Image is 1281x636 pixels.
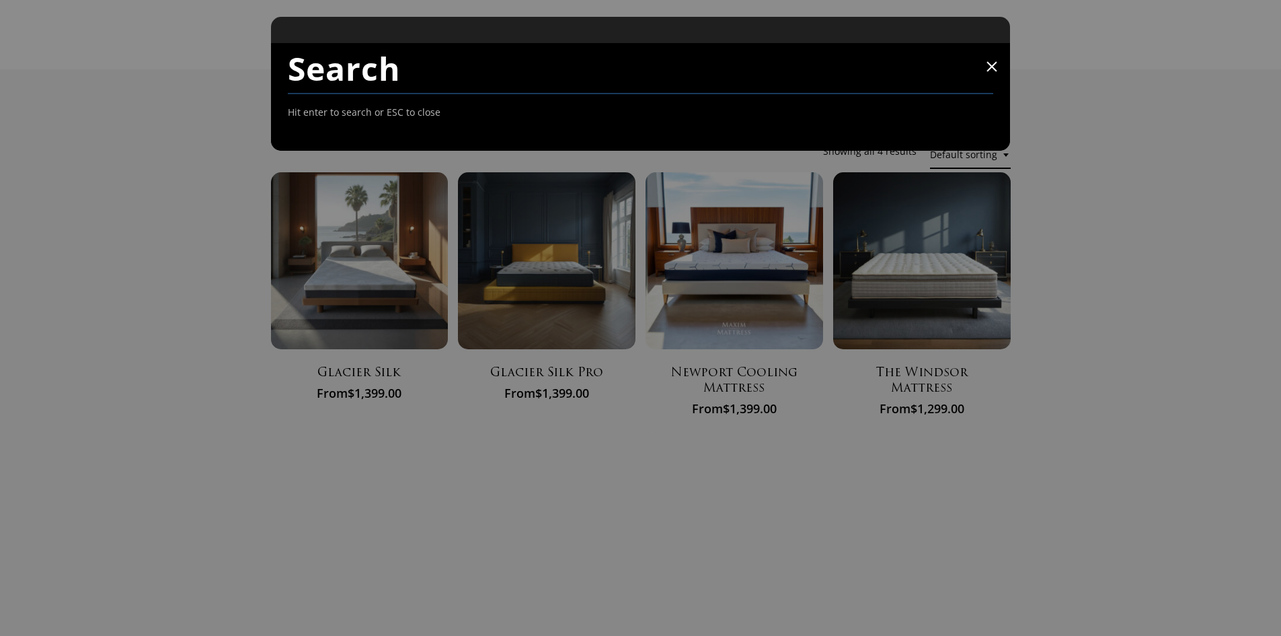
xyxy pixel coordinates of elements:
[910,400,964,417] bdi: 1,299.00
[535,385,589,401] bdi: 1,399.00
[930,141,1011,169] span: Default sorting
[271,172,449,350] img: Glacier Silk
[475,366,619,383] a: Glacier Silk Pro
[662,398,806,416] span: From
[823,138,917,165] p: Showing all 4 results
[646,172,823,350] img: Newport Cooling Mattress
[348,385,354,401] span: $
[348,385,401,401] bdi: 1,399.00
[930,138,1011,172] span: Default sorting
[475,383,619,400] span: From
[288,366,432,383] a: Glacier Silk
[850,366,994,398] a: The Windsor Mattress
[535,385,542,401] span: $
[288,383,432,400] span: From
[662,366,806,398] a: Newport Cooling Mattress
[850,398,994,416] span: From
[723,400,777,417] bdi: 1,399.00
[833,172,1011,350] img: Windsor In Studio
[288,104,440,121] span: Hit enter to search or ESC to close
[833,172,1011,350] a: The Windsor Mattress
[458,172,635,350] img: Glacier Silk Pro
[723,400,730,417] span: $
[288,43,994,94] input: Search
[910,400,917,417] span: $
